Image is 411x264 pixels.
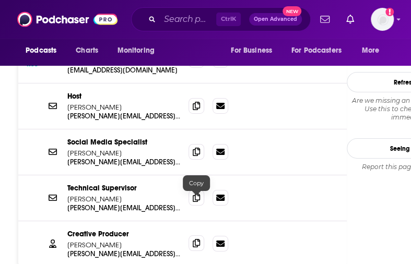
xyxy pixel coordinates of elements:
p: [PERSON_NAME][EMAIL_ADDRESS][DOMAIN_NAME] [67,158,180,166]
button: Open AdvancedNew [249,13,302,26]
p: Creative Producer [67,230,180,238]
button: open menu [18,41,70,61]
p: [PERSON_NAME] [67,195,180,203]
span: Open Advanced [254,17,297,22]
span: Ctrl K [216,13,241,26]
p: [PERSON_NAME][EMAIL_ADDRESS][DOMAIN_NAME] [67,249,180,258]
button: open menu [224,41,285,61]
p: Host [67,92,180,101]
button: open menu [285,41,357,61]
svg: Add a profile image [385,8,394,16]
span: Monitoring [117,43,154,58]
div: Copy [183,175,210,191]
p: Technical Supervisor [67,184,180,193]
input: Search podcasts, credits, & more... [160,11,216,28]
img: Podchaser - Follow, Share and Rate Podcasts [17,9,118,29]
p: [PERSON_NAME][EMAIL_ADDRESS][DOMAIN_NAME] [67,203,180,212]
p: [EMAIL_ADDRESS][DOMAIN_NAME] [67,66,180,75]
p: [PERSON_NAME] [67,103,180,112]
p: [PERSON_NAME] [67,149,180,158]
p: [PERSON_NAME] [67,241,180,249]
button: open menu [355,41,393,61]
div: Search podcasts, credits, & more... [131,7,311,31]
span: New [283,6,301,16]
span: For Podcasters [291,43,342,58]
span: Charts [76,43,98,58]
span: Podcasts [26,43,56,58]
button: open menu [110,41,168,61]
img: User Profile [371,8,394,31]
p: [PERSON_NAME][EMAIL_ADDRESS][DOMAIN_NAME] [67,112,180,121]
a: Show notifications dropdown [316,10,334,28]
p: Social Media Specialist [67,138,180,147]
span: Logged in as aweed [371,8,394,31]
button: Show profile menu [371,8,394,31]
a: Charts [69,41,104,61]
a: Show notifications dropdown [342,10,358,28]
span: More [362,43,380,58]
span: For Business [231,43,272,58]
